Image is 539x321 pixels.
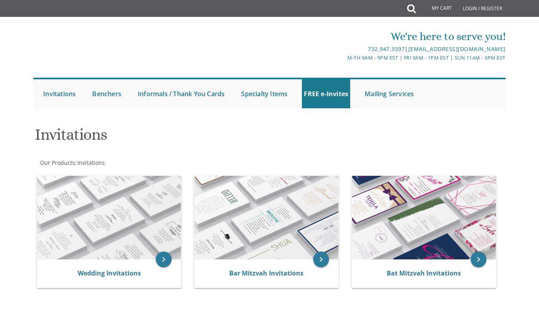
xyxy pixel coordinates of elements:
img: Wedding Invitations [37,176,181,260]
div: | [191,44,506,54]
a: Wedding Invitations [78,269,141,277]
a: keyboard_arrow_right [313,252,329,267]
a: Bat Mitzvah Invitations [387,269,461,277]
a: My Cart [415,1,457,16]
div: We're here to serve you! [191,29,506,44]
a: Invitations [41,79,78,108]
a: Benchers [90,79,123,108]
a: FREE e-Invites [302,79,350,108]
img: Bat Mitzvah Invitations [352,176,496,260]
a: keyboard_arrow_right [156,252,172,267]
a: Mailing Services [363,79,416,108]
div: M-Th 9am - 5pm EST | Fri 9am - 1pm EST | Sun 11am - 3pm EST [191,54,506,62]
a: keyboard_arrow_right [471,252,486,267]
h1: Invitations [35,126,344,149]
div: : [33,159,269,167]
a: Informals / Thank You Cards [136,79,227,108]
img: Bar Mitzvah Invitations [195,176,338,260]
a: Our Products [39,159,75,166]
a: Bar Mitzvah Invitations [229,269,303,277]
a: 732.947.3597 [368,45,405,53]
a: Invitations [77,159,105,166]
a: Specialty Items [239,79,289,108]
a: [EMAIL_ADDRESS][DOMAIN_NAME] [408,45,506,53]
